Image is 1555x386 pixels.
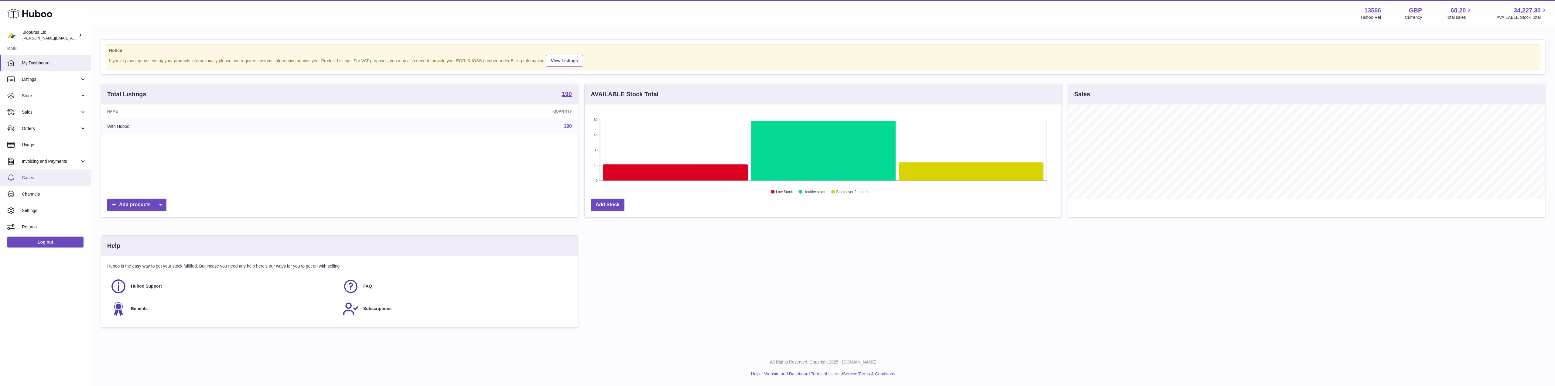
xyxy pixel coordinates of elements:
p: Huboo is the easy way to get your stock fulfilled. But incase you need any help here's our ways f... [107,263,572,269]
span: Returns [22,224,86,230]
a: 68.20 Total sales [1446,6,1473,20]
h3: Total Listings [107,90,146,98]
a: Benefits [110,301,337,317]
a: Website and Dashboard Terms of Use [764,371,836,376]
span: Stock [22,93,80,99]
span: 34,227.30 [1514,6,1541,15]
a: Add products [107,199,166,211]
a: Subscriptions [343,301,569,317]
strong: GBP [1409,6,1422,15]
span: Sales [22,109,80,115]
text: 60 [594,118,597,121]
div: Huboo Ref [1361,15,1381,20]
span: AVAILABLE Stock Total [1496,15,1548,20]
span: Orders [22,126,80,132]
a: Add Stock [591,199,624,211]
p: All Rights Reserved. Copyright 2025 - [DOMAIN_NAME] [96,359,1550,365]
a: 190 [564,124,572,129]
a: FAQ [343,278,569,295]
a: 34,227.30 AVAILABLE Stock Total [1496,6,1548,20]
h3: AVAILABLE Stock Total [591,90,658,98]
div: If you're planning on sending your products internationally please add required customs informati... [109,54,1537,67]
a: Huboo Support [110,278,337,295]
a: View Listings [546,55,583,67]
text: Healthy stock [804,190,826,194]
text: 45 [594,133,597,137]
a: Service Terms & Conditions [843,371,895,376]
a: 190 [562,91,572,98]
h3: Sales [1074,90,1090,98]
strong: 190 [562,91,572,97]
a: Log out [7,237,84,248]
span: Benefits [131,306,148,312]
a: Help [751,371,760,376]
span: Total sales [1446,15,1473,20]
span: Settings [22,208,86,213]
div: Biopurus Ltd [22,29,77,41]
text: 30 [594,148,597,152]
span: Cases [22,175,86,181]
h3: Help [107,242,120,250]
span: FAQ [363,283,372,289]
span: Subscriptions [363,306,391,312]
li: and [762,371,895,377]
th: Name [101,104,353,118]
text: Low Stock [776,190,793,194]
span: Channels [22,191,86,197]
img: peter@biopurus.co.uk [7,31,16,40]
span: Invoicing and Payments [22,159,80,164]
div: Currency [1405,15,1422,20]
td: With Huboo [101,118,353,134]
strong: 13566 [1364,6,1381,15]
span: 68.20 [1451,6,1466,15]
text: Stock over 2 months [836,190,869,194]
text: 0 [596,179,597,182]
span: Listings [22,77,80,82]
th: Quantity [353,104,578,118]
text: 15 [594,163,597,167]
span: Usage [22,142,86,148]
span: My Dashboard [22,60,86,66]
strong: Notice [109,48,1537,53]
span: [PERSON_NAME][EMAIL_ADDRESS][DOMAIN_NAME] [22,36,122,40]
span: Huboo Support [131,283,162,289]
